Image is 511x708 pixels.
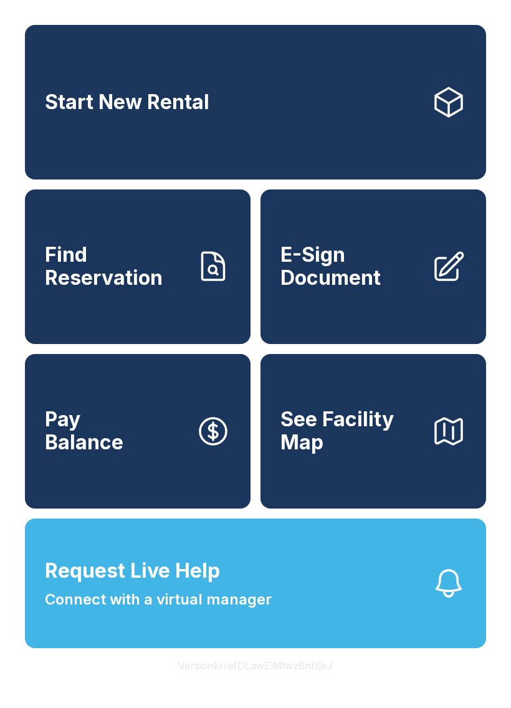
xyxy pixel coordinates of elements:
button: Request Live HelpConnect with a virtual manager [25,519,486,648]
span: E-Sign Document [280,244,421,289]
span: See Facility Map [280,408,421,454]
span: Find Reservation [45,244,186,289]
button: VersionkrrefDLawElMlwz8nfSsJ [168,648,343,683]
button: PayBalance [25,354,251,509]
span: Pay Balance [45,408,123,454]
a: Start New Rental [25,25,486,179]
button: See Facility Map [260,354,486,509]
span: Connect with a virtual manager [45,588,272,611]
a: E-Sign Document [260,189,486,344]
span: Request Live Help [45,556,220,586]
a: Find Reservation [25,189,251,344]
span: Start New Rental [45,91,209,114]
